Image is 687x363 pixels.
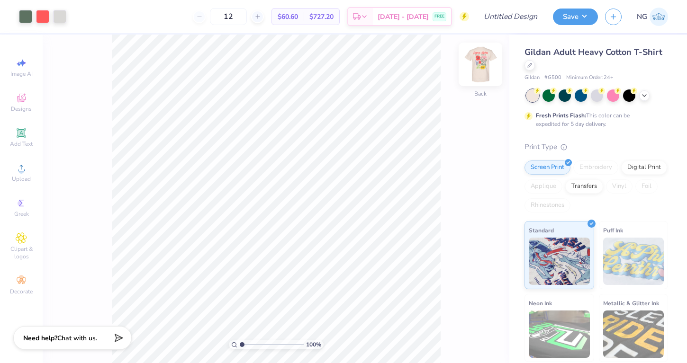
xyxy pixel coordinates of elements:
[434,13,444,20] span: FREE
[524,46,662,58] span: Gildan Adult Heavy Cotton T-Shirt
[5,245,38,260] span: Clipart & logos
[650,8,668,26] img: Nola Gabbard
[10,288,33,295] span: Decorate
[210,8,247,25] input: – –
[635,179,658,194] div: Foil
[378,12,429,22] span: [DATE] - [DATE]
[553,9,598,25] button: Save
[606,179,633,194] div: Vinyl
[536,111,652,128] div: This color can be expedited for 5 day delivery.
[524,160,570,175] div: Screen Print
[57,334,97,343] span: Chat with us.
[529,225,554,235] span: Standard
[524,142,668,152] div: Print Type
[14,210,29,218] span: Greek
[10,140,33,148] span: Add Text
[23,334,57,343] strong: Need help?
[524,198,570,212] div: Rhinestones
[461,45,499,83] img: Back
[476,7,546,26] input: Untitled Design
[529,298,552,308] span: Neon Ink
[11,105,32,113] span: Designs
[278,12,298,22] span: $60.60
[621,160,667,175] div: Digital Print
[566,74,614,82] span: Minimum Order: 24 +
[603,310,664,358] img: Metallic & Glitter Ink
[12,175,31,183] span: Upload
[10,70,33,78] span: Image AI
[309,12,334,22] span: $727.20
[524,179,562,194] div: Applique
[565,179,603,194] div: Transfers
[544,74,561,82] span: # G500
[306,340,321,349] span: 100 %
[529,310,590,358] img: Neon Ink
[529,238,590,285] img: Standard
[474,89,487,98] div: Back
[573,160,618,175] div: Embroidery
[603,225,623,235] span: Puff Ink
[603,238,664,285] img: Puff Ink
[536,112,586,119] strong: Fresh Prints Flash:
[603,298,659,308] span: Metallic & Glitter Ink
[524,74,540,82] span: Gildan
[637,8,668,26] a: NG
[637,11,647,22] span: NG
